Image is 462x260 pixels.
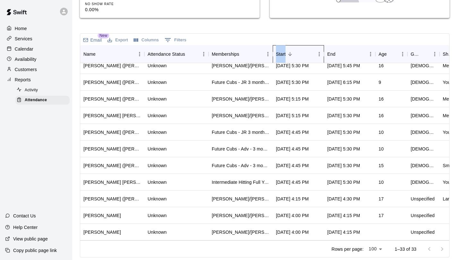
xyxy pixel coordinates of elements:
[98,33,109,38] span: New
[15,36,32,42] p: Services
[144,45,209,63] div: Attendance Status
[212,129,269,135] div: Future Cubs - JR 3 month Membership , Future Cubs - Youth ages 9-12 3 month membership , Intermed...
[5,44,67,54] a: Calendar
[15,56,37,62] p: Availability
[379,212,384,219] div: 17
[5,65,67,74] a: Customers
[83,179,141,185] div: Jackson Lau (Eaton Lau)
[411,212,435,219] div: Unspecified
[443,162,454,169] div: Small
[411,96,436,102] div: Male
[83,146,141,152] div: Marcus Graff (Michael Graff)
[5,34,67,44] a: Services
[327,179,360,185] div: Sep 16, 2025, 5:30 PM
[13,247,57,254] p: Copy public page link
[83,212,121,219] div: Jameson Stell
[85,2,149,6] p: NO SHOW RATE
[148,79,167,85] div: Unknown
[276,112,309,119] div: Sep 16, 2025, 5:15 PM
[209,45,273,63] div: Memberships
[276,96,309,102] div: Sep 16, 2025, 5:15 PM
[5,54,67,64] a: Availability
[83,129,141,135] div: Eric Hopler Jr. (Eric Hopler)
[13,213,36,219] p: Contact Us
[13,236,48,242] p: View public page
[148,112,167,119] div: Unknown
[212,229,269,235] div: Tom/Mike - 6 Month Membership - 2x per week
[83,96,141,102] div: Javier Bonfante (Julissa Bonfante)
[379,79,381,85] div: 9
[276,62,309,69] div: Sep 16, 2025, 5:30 PM
[15,85,72,95] a: Activity
[327,96,360,102] div: Sep 16, 2025, 5:30 PM
[430,49,440,59] button: Menu
[276,179,309,185] div: Sep 16, 2025, 4:45 PM
[411,162,436,169] div: Male
[379,196,384,202] div: 17
[15,95,72,105] a: Attendance
[148,45,185,63] div: Attendance Status
[5,24,67,33] a: Home
[212,112,269,119] div: Tom/Mike - 6 Month Membership - 2x per week
[327,45,335,63] div: End
[276,212,309,219] div: Sep 16, 2025, 4:00 PM
[379,162,384,169] div: 15
[327,146,360,152] div: Sep 16, 2025, 5:30 PM
[276,146,309,152] div: Sep 16, 2025, 4:45 PM
[15,86,70,95] div: Activity
[13,224,38,231] p: Help Center
[379,129,384,135] div: 10
[327,62,360,69] div: Sep 16, 2025, 5:45 PM
[286,50,295,59] button: Sort
[327,79,360,85] div: Sep 16, 2025, 6:15 PM
[407,45,440,63] div: Gender
[411,146,436,152] div: Male
[411,229,435,235] div: Unspecified
[148,162,167,169] div: Unknown
[148,62,167,69] div: Unknown
[379,112,384,119] div: 16
[83,229,121,235] div: Ralph Caruso
[366,244,384,254] div: 100
[83,162,141,169] div: Josiah Graff (Michael Graff)
[411,112,436,119] div: Male
[83,196,141,202] div: Peyton Keller (Jason Keller)
[148,96,167,102] div: Unknown
[185,50,194,59] button: Sort
[443,62,459,69] div: Medium
[148,179,167,185] div: Unknown
[379,62,384,69] div: 16
[212,62,269,69] div: Tom/Mike - 6 Month Unlimited Membership
[212,162,269,169] div: Future Cubs - Adv - 3 month membership , Future Cubs 3 month membership - Ages 13+, Future Cubs -...
[106,35,130,45] button: Export
[379,179,384,185] div: 10
[379,146,384,152] div: 10
[443,45,453,63] div: Shirt Size
[331,246,364,252] p: Rows per page:
[327,162,360,169] div: Sep 16, 2025, 5:30 PM
[83,79,141,85] div: Brayden DeJong (Jessica DeJong )
[327,196,360,202] div: Sep 16, 2025, 4:30 PM
[15,77,31,83] p: Reports
[411,62,436,69] div: Male
[83,112,141,119] div: Cooper Juhlin (Drew Juhlin)
[15,66,37,73] p: Customers
[212,196,269,202] div: Tom/Mike - 6 Month Membership - 2x per week
[398,49,407,59] button: Menu
[276,162,309,169] div: Sep 16, 2025, 4:45 PM
[276,196,309,202] div: Sep 16, 2025, 4:15 PM
[80,45,144,63] div: Name
[387,50,396,59] button: Sort
[25,87,38,93] span: Activity
[15,96,70,105] div: Attendance
[148,229,167,235] div: Unknown
[25,97,47,103] span: Attendance
[85,6,149,13] p: 0.00%
[327,229,360,235] div: Sep 16, 2025, 4:15 PM
[212,212,269,219] div: Tom/Mike - 6/mo Hybrid Membership
[276,79,309,85] div: Sep 16, 2025, 5:30 PM
[83,45,96,63] div: Name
